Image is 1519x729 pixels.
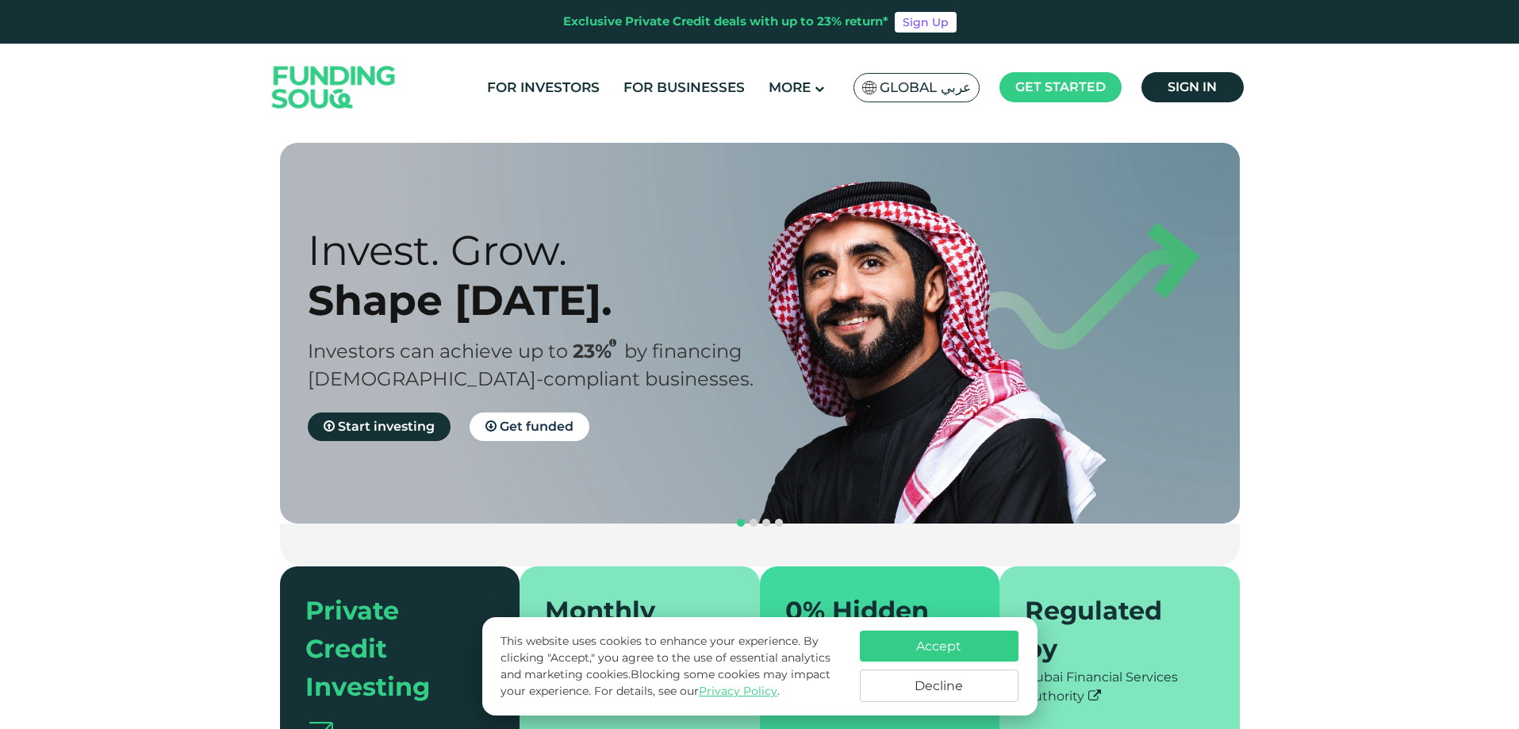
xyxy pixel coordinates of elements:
a: Privacy Policy [699,684,777,698]
button: Accept [860,631,1018,662]
div: Shape [DATE]. [308,275,788,325]
span: Start investing [338,419,435,434]
span: Get started [1015,79,1106,94]
img: Logo [256,48,412,128]
a: Sign Up [895,12,957,33]
a: For Businesses [619,75,749,101]
a: Sign in [1141,72,1244,102]
div: Dubai Financial Services Authority [1025,668,1214,706]
div: Private Credit Investing [305,592,476,706]
div: Regulated by [1025,592,1195,668]
span: Investors can achieve up to [308,340,568,363]
p: This website uses cookies to enhance your experience. By clicking "Accept," you agree to the use ... [501,633,843,700]
span: Sign in [1168,79,1217,94]
span: Get funded [500,419,573,434]
i: 23% IRR (expected) ~ 15% Net yield (expected) [609,339,616,347]
img: SA Flag [862,81,876,94]
button: navigation [773,516,785,529]
span: More [769,79,811,95]
div: Monthly repayments [545,592,715,668]
button: navigation [735,516,747,529]
a: Start investing [308,412,451,441]
span: For details, see our . [594,684,780,698]
span: Global عربي [880,79,971,97]
a: For Investors [483,75,604,101]
button: navigation [747,516,760,529]
div: 0% Hidden Fees [785,592,956,668]
a: Get funded [470,412,589,441]
div: Invest. Grow. [308,225,788,275]
span: 23% [573,340,624,363]
div: Exclusive Private Credit deals with up to 23% return* [563,13,888,31]
span: Blocking some cookies may impact your experience. [501,667,830,698]
button: navigation [760,516,773,529]
button: Decline [860,670,1018,702]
